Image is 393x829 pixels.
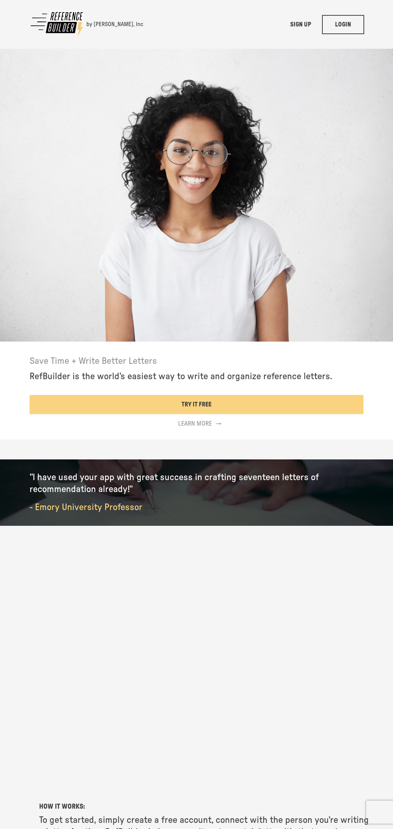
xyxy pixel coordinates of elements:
p: - Emory University Professor [30,502,363,514]
a: SIGN UP [280,15,322,34]
img: Reference Builder Logo [29,9,86,38]
h5: RefBuilder is the world’s easiest way to write and organize reference letters. [30,371,363,383]
a: Learn More [172,414,227,433]
p: HOW IT WORKS: [39,803,373,811]
p: ”I have used your app with great success in crafting seventeen letters of recommendation already!” [30,472,363,495]
h5: Save Time + Write Better Letters [30,355,363,367]
div: by [PERSON_NAME], Inc [86,21,143,28]
a: LOGIN [322,15,364,34]
p: Learn More [178,419,212,428]
a: TRY IT FREE [30,395,363,414]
